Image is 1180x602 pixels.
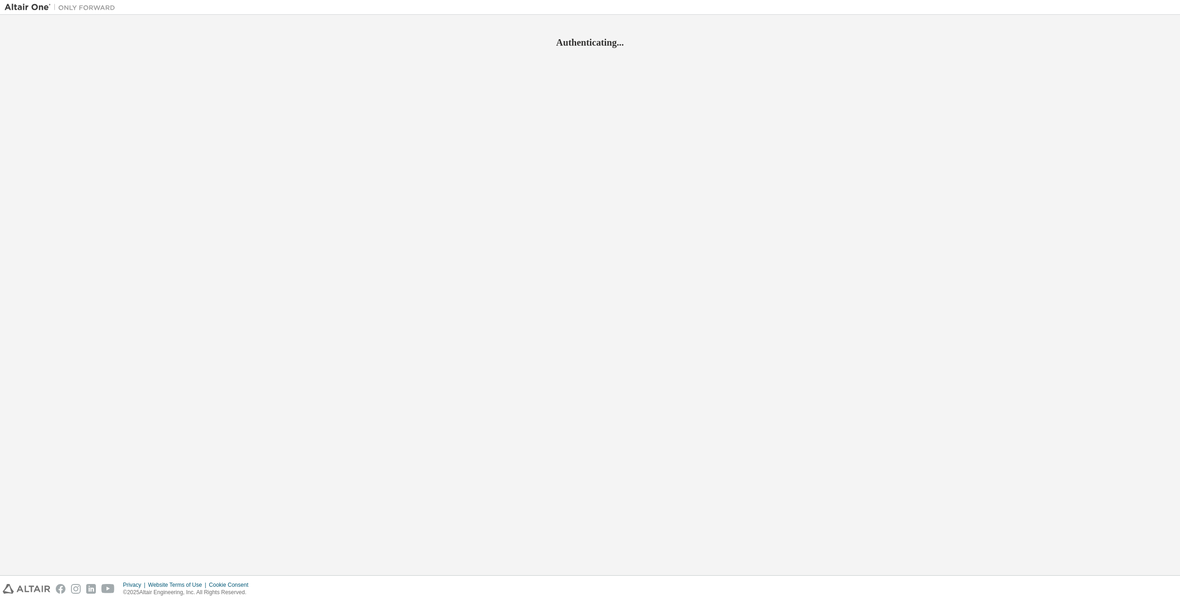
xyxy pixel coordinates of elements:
[86,584,96,594] img: linkedin.svg
[123,589,254,596] p: © 2025 Altair Engineering, Inc. All Rights Reserved.
[123,581,148,589] div: Privacy
[56,584,65,594] img: facebook.svg
[5,36,1175,48] h2: Authenticating...
[3,584,50,594] img: altair_logo.svg
[209,581,254,589] div: Cookie Consent
[71,584,81,594] img: instagram.svg
[101,584,115,594] img: youtube.svg
[148,581,209,589] div: Website Terms of Use
[5,3,120,12] img: Altair One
